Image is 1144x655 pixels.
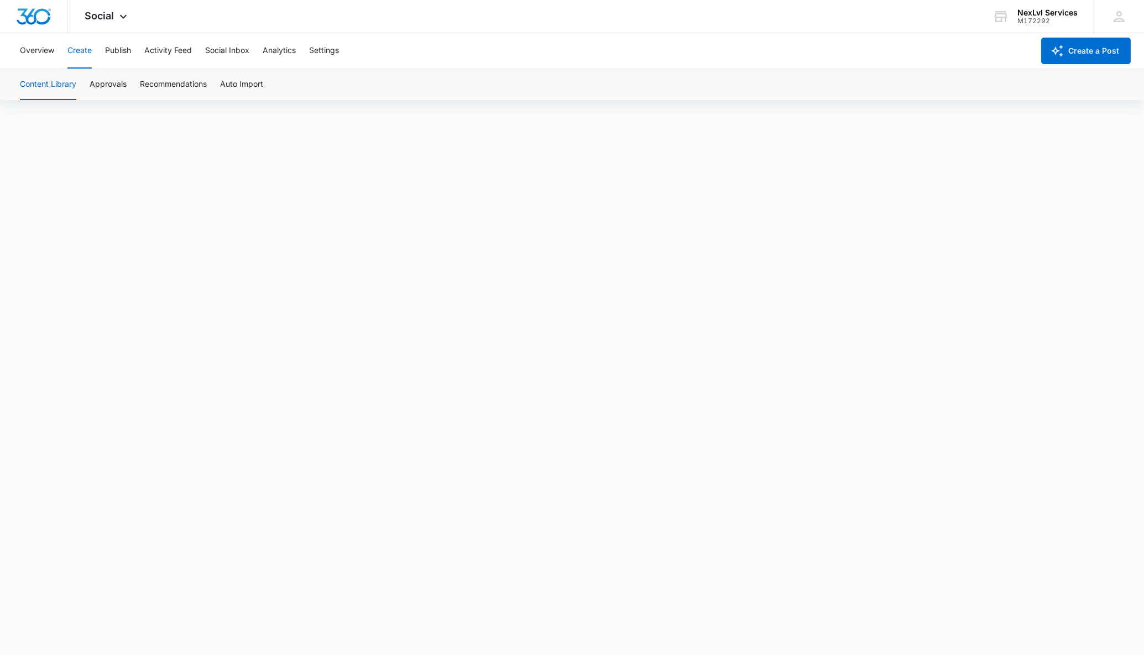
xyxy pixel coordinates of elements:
button: Publish [105,33,131,69]
span: Social [85,10,114,22]
button: Auto Import [220,69,263,100]
button: Overview [20,33,54,69]
button: Approvals [90,69,127,100]
button: Social Inbox [205,33,249,69]
button: Create a Post [1041,38,1131,64]
button: Create [67,33,92,69]
button: Content Library [20,69,76,100]
button: Recommendations [140,69,207,100]
button: Settings [309,33,339,69]
div: account id [1017,17,1078,25]
button: Activity Feed [144,33,192,69]
div: account name [1017,8,1078,17]
button: Analytics [263,33,296,69]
